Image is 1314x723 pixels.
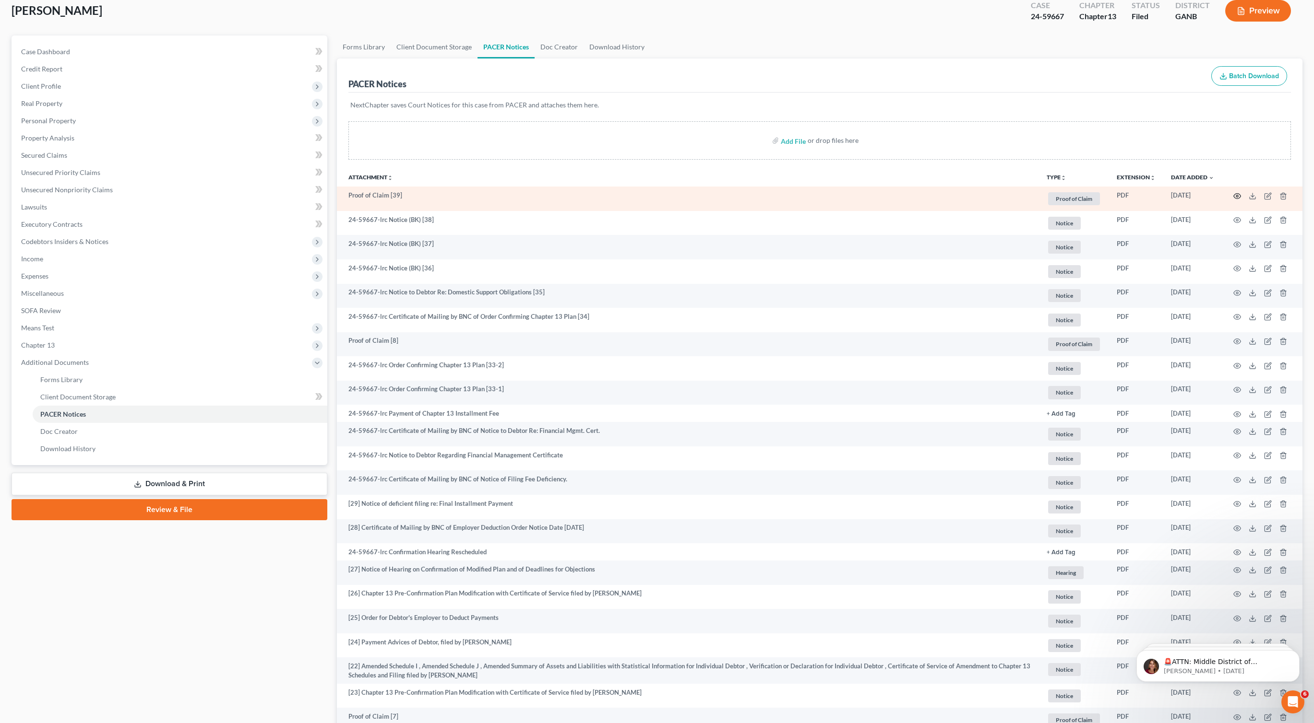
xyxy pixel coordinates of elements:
a: Notice [1047,288,1101,303]
span: Codebtors Insiders & Notices [21,237,108,245]
p: Message from Katie, sent 3w ago [42,37,166,46]
span: Miscellaneous [21,289,64,297]
td: 24-59667-lrc Notice (BK) [38] [337,211,1039,235]
td: PDF [1109,684,1163,708]
td: [DATE] [1163,543,1222,560]
td: PDF [1109,259,1163,284]
a: Proof of Claim [1047,191,1101,207]
span: Expenses [21,272,48,280]
td: [23] Chapter 13 Pre-Confirmation Plan Modification with Certificate of Service filed by [PERSON_N... [337,684,1039,708]
td: PDF [1109,332,1163,357]
a: Notice [1047,385,1101,400]
span: Case Dashboard [21,47,70,56]
td: [DATE] [1163,259,1222,284]
span: Batch Download [1229,72,1279,80]
span: Notice [1048,590,1081,603]
iframe: Intercom live chat [1281,690,1304,713]
td: [DATE] [1163,381,1222,405]
span: Notice [1048,265,1081,278]
td: PDF [1109,585,1163,609]
td: [DATE] [1163,308,1222,332]
div: Chapter [1079,11,1116,22]
span: 🚨ATTN: Middle District of [US_STATE] The court has added a new Credit Counseling Field that we ne... [42,28,163,112]
td: [DATE] [1163,470,1222,495]
td: [DATE] [1163,405,1222,422]
button: + Add Tag [1047,411,1075,417]
a: PACER Notices [33,406,327,423]
span: Additional Documents [21,358,89,366]
td: PDF [1109,495,1163,519]
span: Client Document Storage [40,393,116,401]
span: Hearing [1048,566,1084,579]
td: [DATE] [1163,585,1222,609]
span: Proof of Claim [1048,338,1100,350]
a: Case Dashboard [13,43,327,60]
button: + Add Tag [1047,549,1075,556]
button: Batch Download [1211,66,1287,86]
a: Download & Print [12,473,327,495]
a: Notice [1047,523,1101,539]
a: + Add Tag [1047,548,1101,557]
span: Notice [1048,386,1081,399]
td: [DATE] [1163,446,1222,471]
td: [DATE] [1163,519,1222,544]
div: PACER Notices [348,78,406,90]
a: Forms Library [33,371,327,388]
span: Doc Creator [40,427,78,435]
span: Notice [1048,689,1081,702]
a: Doc Creator [535,35,584,58]
i: unfold_more [1061,175,1066,181]
span: 6 [1301,690,1309,698]
a: Notice [1047,239,1101,255]
a: Notice [1047,264,1101,280]
span: Notice [1048,217,1081,230]
span: Forms Library [40,375,83,384]
div: or drop files here [808,136,859,145]
a: Secured Claims [13,147,327,164]
td: PDF [1109,519,1163,544]
a: PACER Notices [478,35,535,58]
span: Income [21,255,43,263]
td: PDF [1109,405,1163,422]
td: 24-59667-lrc Certificate of Mailing by BNC of Notice of Filing Fee Deficiency. [337,470,1039,495]
a: Notice [1047,312,1101,328]
a: Notice [1047,613,1101,629]
a: Executory Contracts [13,216,327,233]
a: Client Document Storage [33,388,327,406]
span: [PERSON_NAME] [12,3,102,17]
a: Notice [1047,638,1101,653]
span: Personal Property [21,117,76,125]
td: 24-59667-lrc Order Confirming Chapter 13 Plan [33-1] [337,381,1039,405]
td: PDF [1109,560,1163,585]
td: [24] Payment Advices of Debtor, filed by [PERSON_NAME] [337,633,1039,658]
td: PDF [1109,381,1163,405]
td: [DATE] [1163,495,1222,519]
td: [25] Order for Debtor's Employer to Deduct Payments [337,609,1039,633]
a: Extensionunfold_more [1117,174,1156,181]
a: Notice [1047,688,1101,704]
td: 24-59667-lrc Order Confirming Chapter 13 Plan [33-2] [337,356,1039,381]
td: PDF [1109,187,1163,211]
span: Notice [1048,362,1081,375]
a: Notice [1047,475,1101,490]
a: Notice [1047,215,1101,231]
td: 24-59667-lrc Notice (BK) [37] [337,235,1039,259]
a: Property Analysis [13,129,327,147]
div: 24-59667 [1031,11,1064,22]
td: Proof of Claim [39] [337,187,1039,211]
td: 24-59667-lrc Confirmation Hearing Rescheduled [337,543,1039,560]
a: Unsecured Nonpriority Claims [13,181,327,198]
span: Real Property [21,99,62,107]
p: NextChapter saves Court Notices for this case from PACER and attaches them here. [350,100,1290,110]
td: PDF [1109,633,1163,658]
a: Unsecured Priority Claims [13,164,327,181]
span: PACER Notices [40,410,86,418]
span: Notice [1048,428,1081,441]
span: Download History [40,444,96,453]
td: [DATE] [1163,560,1222,585]
span: Notice [1048,501,1081,513]
span: Notice [1048,314,1081,327]
i: unfold_more [1150,175,1156,181]
span: Notice [1048,452,1081,465]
